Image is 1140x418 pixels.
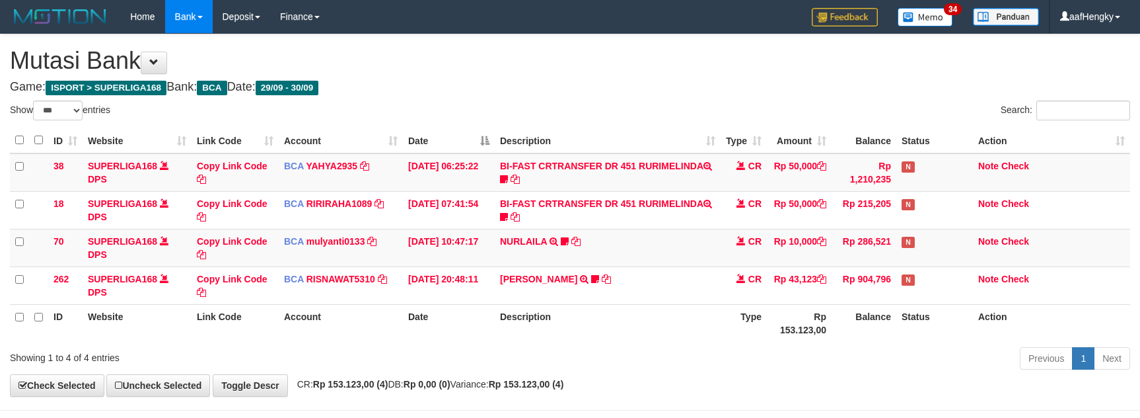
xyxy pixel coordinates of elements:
[403,229,495,267] td: [DATE] 10:47:17
[10,101,110,120] label: Show entries
[944,3,962,15] span: 34
[10,7,110,26] img: MOTION_logo.png
[284,198,304,209] span: BCA
[978,274,999,284] a: Note
[1001,161,1029,171] a: Check
[978,236,999,247] a: Note
[495,304,721,342] th: Description
[902,161,915,173] span: Has Note
[53,161,64,171] span: 38
[767,191,832,229] td: Rp 50,000
[88,274,157,284] a: SUPERLIGA168
[832,153,896,192] td: Rp 1,210,235
[403,128,495,153] th: Date: activate to sort column descending
[403,304,495,342] th: Date
[902,199,915,210] span: Has Note
[374,198,384,209] a: Copy RIRIRAHA1089 to clipboard
[902,237,915,248] span: Has Note
[978,198,999,209] a: Note
[817,236,826,247] a: Copy Rp 10,000 to clipboard
[378,274,387,284] a: Copy RISNAWAT5310 to clipboard
[896,128,973,153] th: Status
[489,379,564,390] strong: Rp 153.123,00 (4)
[1001,236,1029,247] a: Check
[83,267,192,304] td: DPS
[832,304,896,342] th: Balance
[767,304,832,342] th: Rp 153.123,00
[973,304,1130,342] th: Action
[500,274,577,284] a: [PERSON_NAME]
[1036,101,1130,120] input: Search:
[192,304,279,342] th: Link Code
[767,229,832,267] td: Rp 10,000
[256,81,319,95] span: 29/09 - 30/09
[767,128,832,153] th: Amount: activate to sort column ascending
[748,198,762,209] span: CR
[571,236,581,247] a: Copy NURLAILA to clipboard
[817,198,826,209] a: Copy Rp 50,000 to clipboard
[748,274,762,284] span: CR
[192,128,279,153] th: Link Code: activate to sort column ascending
[973,8,1039,26] img: panduan.png
[83,191,192,229] td: DPS
[1001,198,1029,209] a: Check
[83,304,192,342] th: Website
[279,304,403,342] th: Account
[360,161,369,171] a: Copy YAHYA2935 to clipboard
[197,274,267,298] a: Copy Link Code
[10,81,1130,94] h4: Game: Bank: Date:
[748,161,762,171] span: CR
[832,128,896,153] th: Balance
[83,229,192,267] td: DPS
[817,161,826,171] a: Copy Rp 50,000 to clipboard
[748,236,762,247] span: CR
[48,128,83,153] th: ID: activate to sort column ascending
[812,8,878,26] img: Feedback.jpg
[106,374,210,397] a: Uncheck Selected
[978,161,999,171] a: Note
[767,153,832,192] td: Rp 50,000
[88,236,157,247] a: SUPERLIGA168
[88,198,157,209] a: SUPERLIGA168
[403,153,495,192] td: [DATE] 06:25:22
[53,274,69,284] span: 262
[306,236,365,247] a: mulyanti0133
[197,198,267,222] a: Copy Link Code
[313,379,388,390] strong: Rp 153.123,00 (4)
[53,198,64,209] span: 18
[10,346,465,364] div: Showing 1 to 4 of 4 entries
[83,153,192,192] td: DPS
[1001,101,1130,120] label: Search:
[832,229,896,267] td: Rp 286,521
[495,128,721,153] th: Description: activate to sort column ascending
[88,161,157,171] a: SUPERLIGA168
[403,267,495,304] td: [DATE] 20:48:11
[495,191,721,229] td: BI-FAST CRTRANSFER DR 451 RURIMELINDA
[213,374,288,397] a: Toggle Descr
[197,81,227,95] span: BCA
[721,128,767,153] th: Type: activate to sort column ascending
[495,153,721,192] td: BI-FAST CRTRANSFER DR 451 RURIMELINDA
[53,236,64,247] span: 70
[197,161,267,185] a: Copy Link Code
[817,274,826,284] a: Copy Rp 43,123 to clipboard
[1094,347,1130,370] a: Next
[973,128,1130,153] th: Action: activate to sort column ascending
[10,374,104,397] a: Check Selected
[33,101,83,120] select: Showentries
[48,304,83,342] th: ID
[767,267,832,304] td: Rp 43,123
[832,267,896,304] td: Rp 904,796
[511,174,520,185] a: Copy BI-FAST CRTRANSFER DR 451 RURIMELINDA to clipboard
[902,274,915,286] span: Has Note
[306,274,375,284] a: RISNAWAT5310
[721,304,767,342] th: Type
[898,8,953,26] img: Button%20Memo.svg
[46,81,166,95] span: ISPORT > SUPERLIGA168
[1001,274,1029,284] a: Check
[306,161,357,171] a: YAHYA2935
[511,212,520,222] a: Copy BI-FAST CRTRANSFER DR 451 RURIMELINDA to clipboard
[284,161,304,171] span: BCA
[284,236,304,247] span: BCA
[404,379,450,390] strong: Rp 0,00 (0)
